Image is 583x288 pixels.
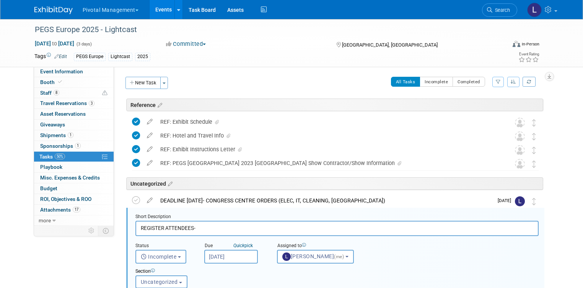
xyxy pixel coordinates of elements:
i: Booth reservation complete [58,80,62,84]
a: Shipments1 [34,130,114,141]
img: Unassigned [515,131,525,141]
span: Sponsorships [40,143,81,149]
button: All Tasks [391,77,420,87]
span: Travel Reservations [40,100,94,106]
a: Attachments17 [34,205,114,215]
p: Registered everyone on [DATE]- except [PERSON_NAME] (listed as additional user- need to contact o... [5,3,397,18]
div: Due [204,243,265,250]
i: Move task [532,119,536,126]
div: Event Format [465,40,539,51]
a: edit [143,146,156,153]
button: [PERSON_NAME](me) [277,250,354,264]
span: [DATE] [DATE] [34,40,75,47]
button: Completed [453,77,485,87]
i: Quick [233,243,244,248]
img: Unassigned [515,159,525,169]
div: DEADLINE [DATE]- CONGRESS CENTRE ORDERS (ELEC, IT, CLEANING, [GEOGRAPHIC_DATA]) [156,194,493,207]
div: REF: Exhibit Instructions Letter [156,143,500,156]
span: 3 [89,100,94,106]
span: to [51,40,58,47]
span: Giveaways [40,121,65,128]
span: 50% [55,154,65,159]
span: 1 [75,143,81,149]
a: Asset Reservations [34,109,114,119]
img: ExhibitDay [34,6,73,14]
span: Budget [40,185,57,191]
div: In-Person [521,41,539,47]
img: Unassigned [515,118,525,128]
span: more [39,217,51,223]
a: Event Information [34,66,114,77]
td: Tags [34,52,67,61]
a: Tasks50% [34,152,114,162]
a: Edit sections [156,101,162,108]
a: edit [143,160,156,167]
button: Incomplete [135,250,186,264]
a: edit [143,132,156,139]
a: Quickpick [232,243,254,249]
img: Format-Inperson.png [513,41,520,47]
a: Playbook [34,162,114,172]
span: Playbook [40,164,62,170]
a: Edit sections [166,180,173,187]
span: 17 [73,207,80,212]
span: [GEOGRAPHIC_DATA], [GEOGRAPHIC_DATA] [342,42,438,48]
span: 1 [68,132,73,138]
a: Edit [54,54,67,59]
a: Sponsorships1 [34,141,114,151]
td: Toggle Event Tabs [98,226,114,236]
button: New Task [125,77,161,89]
span: [PERSON_NAME] [282,253,345,259]
span: Asset Reservations [40,111,86,117]
input: Name of task or a short description [135,221,539,236]
div: Event Rating [518,52,539,56]
span: Booth [40,79,64,85]
div: Short Description [135,214,539,221]
i: Move task [532,160,536,168]
body: Rich Text Area. Press ALT-0 for help. [4,3,398,18]
span: Event Information [40,68,83,74]
a: Search [482,3,517,17]
a: more [34,215,114,226]
div: 2025 [135,53,150,61]
i: Move task [532,147,536,154]
a: edit [143,118,156,125]
img: Unassigned [515,145,525,155]
div: Uncategorized [126,177,543,190]
span: Attachments [40,207,80,213]
span: Search [492,7,510,13]
a: Misc. Expenses & Credits [34,173,114,183]
a: Booth [34,77,114,87]
span: 8 [54,90,59,95]
div: REF: PEGS [GEOGRAPHIC_DATA] 2023 [GEOGRAPHIC_DATA] Show Contractor/Show Information [156,157,500,170]
div: Reference [126,99,543,111]
img: Leslie Pelton [527,3,542,17]
a: Giveaways [34,120,114,130]
div: Status [135,243,193,250]
span: Staff [40,90,59,96]
input: Due Date [204,250,258,264]
div: REF: Exhibit Schedule [156,115,500,128]
span: Uncategorized [141,279,178,285]
img: Leslie Pelton [515,196,525,206]
span: [DATE] [498,198,515,203]
span: Potential Scheduling Conflict -- at least one attendee is tagged in another overlapping event. [102,90,107,97]
i: Move task [532,133,536,140]
a: edit [143,197,156,204]
i: Move task [532,198,536,205]
div: REF: Hotel and Travel Info [156,129,500,142]
button: Incomplete [420,77,453,87]
button: Committed [163,40,209,48]
a: ROI, Objectives & ROO [34,194,114,204]
span: (3 days) [76,42,92,47]
div: PEGS Europe [74,53,106,61]
div: Lightcast [108,53,132,61]
span: Incomplete [141,254,177,260]
td: Personalize Event Tab Strip [85,226,98,236]
span: Shipments [40,132,73,138]
a: Budget [34,183,114,194]
span: Misc. Expenses & Credits [40,175,100,181]
a: Staff8 [34,88,114,98]
div: PEGS Europe 2025 - Lightcast [32,23,497,37]
div: Section [135,268,504,275]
